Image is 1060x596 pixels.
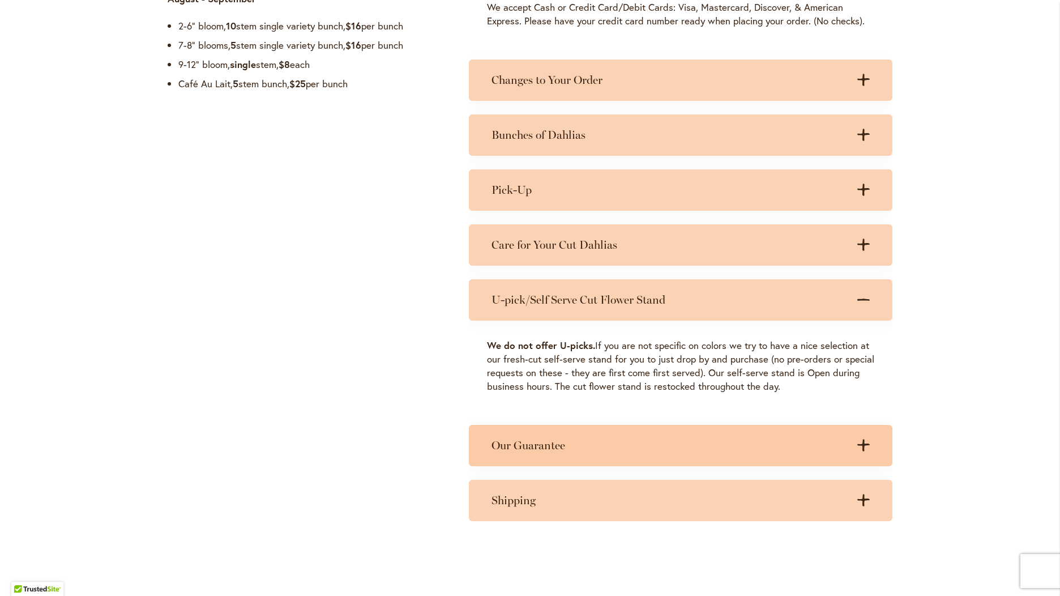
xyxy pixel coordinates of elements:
[178,58,436,71] li: 9-12” bloom, stem, each
[469,59,892,101] summary: Changes to Your Order
[491,293,847,307] h3: U-pick/Self Serve Cut Flower Stand
[487,339,874,393] p: If you are not specific on colors we try to have a nice selection at our fresh-cut self-serve sta...
[279,58,290,71] strong: $8
[491,128,847,142] h3: Bunches of Dahlias
[469,279,892,321] summary: U-pick/Self Serve Cut Flower Stand
[491,493,847,508] h3: Shipping
[178,39,436,52] li: 7-8” blooms, stem single variety bunch, per bunch
[230,58,256,71] strong: single
[487,1,874,28] p: We accept Cash or Credit Card/Debit Cards: Visa, Mastercard, Discover, & American Express. Please...
[491,73,847,87] h3: Changes to Your Order
[491,439,847,453] h3: Our Guarantee
[178,19,436,33] li: 2-6” bloom, stem single variety bunch, per bunch
[469,425,892,466] summary: Our Guarantee
[345,39,361,52] strong: $16
[469,480,892,521] summary: Shipping
[469,114,892,156] summary: Bunches of Dahlias
[491,238,847,252] h3: Care for Your Cut Dahlias
[233,77,238,90] strong: 5
[345,19,361,32] strong: $16
[469,169,892,211] summary: Pick-Up
[178,77,436,91] li: Café Au Lait, stem bunch, per bunch
[230,39,236,52] strong: 5
[289,77,306,90] strong: $25
[469,224,892,266] summary: Care for Your Cut Dahlias
[487,339,595,352] strong: We do not offer U-picks.
[491,183,847,197] h3: Pick-Up
[226,19,236,32] strong: 10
